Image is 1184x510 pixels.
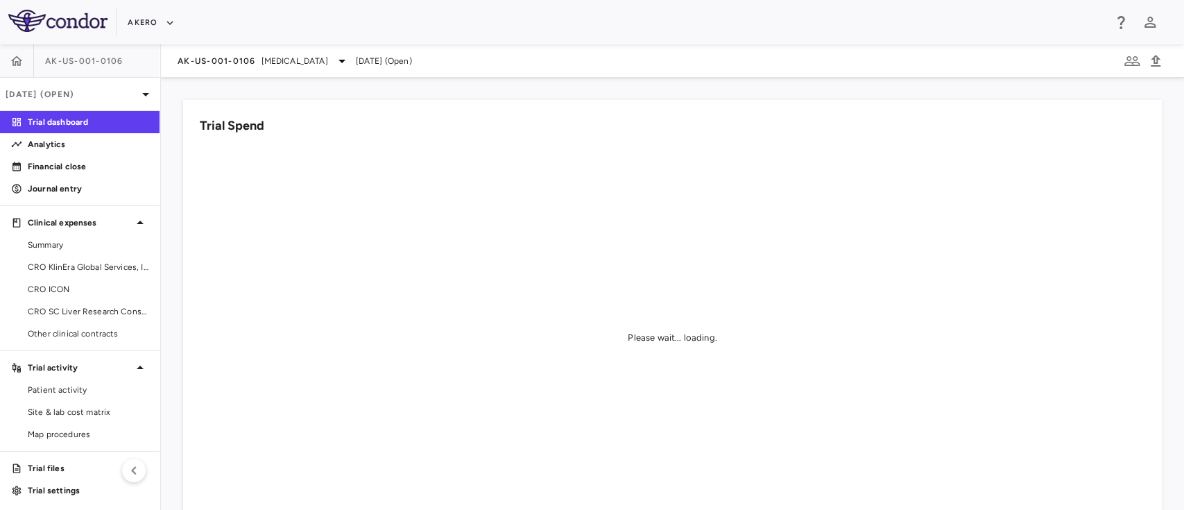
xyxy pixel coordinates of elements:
p: Financial close [28,160,148,173]
p: [DATE] (Open) [6,88,137,101]
p: Trial settings [28,484,148,497]
button: Akero [128,12,174,34]
span: Patient activity [28,384,148,396]
div: Please wait... loading. [628,332,717,344]
span: [DATE] (Open) [356,55,412,67]
img: logo-full-SnFGN8VE.png [8,10,108,32]
span: AK-US-001-0106 [178,56,256,67]
span: Site & lab cost matrix [28,406,148,418]
p: Trial dashboard [28,116,148,128]
span: CRO KlinEra Global Services, Inc [28,261,148,273]
span: Other clinical contracts [28,328,148,340]
p: Analytics [28,138,148,151]
span: CRO SC Liver Research Consortium LLC [28,305,148,318]
p: Trial files [28,462,148,475]
h6: Trial Spend [200,117,264,135]
span: Map procedures [28,428,148,441]
p: Trial activity [28,362,132,374]
span: AK-US-001-0106 [45,56,123,67]
span: Summary [28,239,148,251]
span: CRO ICON [28,283,148,296]
p: Journal entry [28,182,148,195]
p: Clinical expenses [28,216,132,229]
span: [MEDICAL_DATA] [261,55,328,67]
